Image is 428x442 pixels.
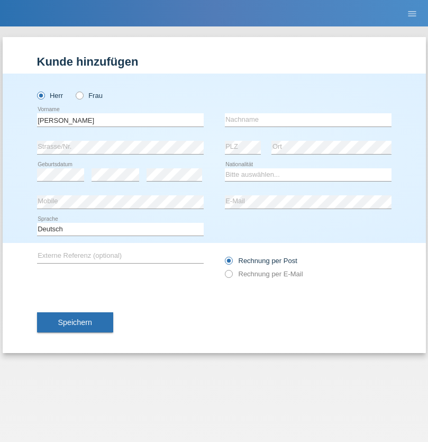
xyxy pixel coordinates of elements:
[407,8,417,19] i: menu
[225,270,232,283] input: Rechnung per E-Mail
[76,92,103,100] label: Frau
[37,92,63,100] label: Herr
[37,92,44,98] input: Herr
[37,312,113,332] button: Speichern
[225,257,297,265] label: Rechnung per Post
[76,92,83,98] input: Frau
[58,318,92,327] span: Speichern
[37,55,391,68] h1: Kunde hinzufügen
[225,270,303,278] label: Rechnung per E-Mail
[225,257,232,270] input: Rechnung per Post
[402,10,423,16] a: menu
